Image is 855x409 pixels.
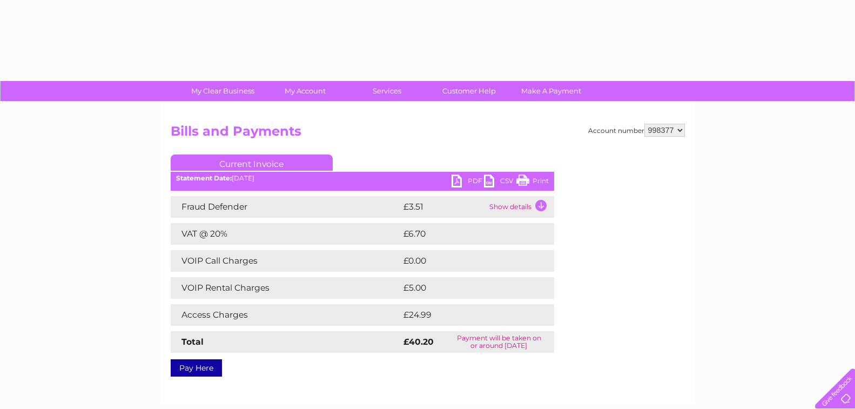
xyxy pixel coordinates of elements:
td: Show details [487,196,554,218]
strong: Total [181,337,204,347]
h2: Bills and Payments [171,124,685,144]
div: Account number [588,124,685,137]
td: £3.51 [401,196,487,218]
a: Pay Here [171,359,222,377]
a: My Account [260,81,349,101]
a: My Clear Business [178,81,267,101]
td: VAT @ 20% [171,223,401,245]
a: PDF [452,175,484,190]
a: Customer Help [425,81,514,101]
td: £5.00 [401,277,529,299]
td: £24.99 [401,304,533,326]
td: VOIP Rental Charges [171,277,401,299]
td: £6.70 [401,223,529,245]
a: Services [342,81,432,101]
strong: £40.20 [403,337,434,347]
a: Make A Payment [507,81,596,101]
a: Current Invoice [171,155,333,171]
td: Payment will be taken on or around [DATE] [444,331,554,353]
td: £0.00 [401,250,529,272]
td: Access Charges [171,304,401,326]
td: VOIP Call Charges [171,250,401,272]
a: CSV [484,175,516,190]
b: Statement Date: [176,174,232,182]
a: Print [516,175,549,190]
td: Fraud Defender [171,196,401,218]
div: [DATE] [171,175,554,182]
